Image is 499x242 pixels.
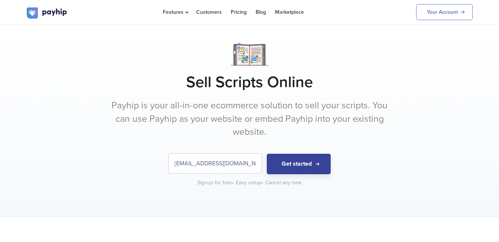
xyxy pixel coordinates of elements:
div: Easy setup [236,179,264,187]
input: Enter your email address [169,154,262,173]
p: Payhip is your all-in-one ecommerce solution to sell your scripts. You can use Payhip as your web... [110,99,389,139]
div: Signup for free [197,179,234,187]
button: Get started [267,154,331,174]
h1: Sell Scripts Online [27,73,473,92]
img: Notebook.png [231,43,268,66]
div: Cancel any time [265,179,302,187]
a: Your Account [416,4,473,20]
span: • [232,179,234,186]
img: logo.svg [27,7,68,19]
span: • [261,179,263,186]
span: Features [163,9,187,15]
